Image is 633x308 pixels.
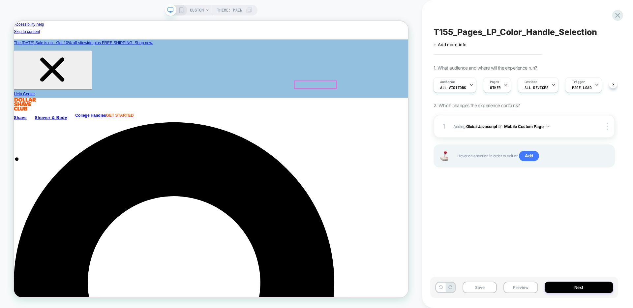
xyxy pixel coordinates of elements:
[441,120,447,132] div: 1
[572,80,585,84] span: Trigger
[545,282,614,293] button: Next
[546,126,549,127] img: down arrow
[123,123,160,128] font: GET STARTED
[28,126,71,132] a: Shower & Body
[434,42,467,47] span: + Add more info
[440,85,466,90] span: All Visitors
[434,65,537,71] span: 1. What audience and where will the experience run?
[572,85,591,90] span: Page Load
[82,122,123,129] a: College Handles
[123,122,160,129] a: GET STARTED
[437,151,451,161] img: Joystick
[504,122,549,131] button: Mobile Custom Page
[525,85,548,90] span: ALL DEVICES
[440,80,455,84] span: Audience
[28,122,82,135] summary: Shower & Body
[190,5,204,15] span: CUSTOM
[503,282,538,293] button: Preview
[466,124,497,129] b: Global Javascript
[490,80,499,84] span: Pages
[434,27,597,37] span: T155_Pages_LP_Color_Handle_Selection
[453,122,584,131] span: Adding
[434,103,520,108] span: 2. Which changes the experience contains?
[463,282,497,293] button: Save
[607,123,608,130] img: close
[519,151,539,161] span: Add
[217,5,242,15] span: Theme: MAIN
[498,123,502,130] span: on
[490,85,501,90] span: OTHER
[457,151,608,161] span: Hover on a section in order to edit or
[525,80,537,84] span: Devices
